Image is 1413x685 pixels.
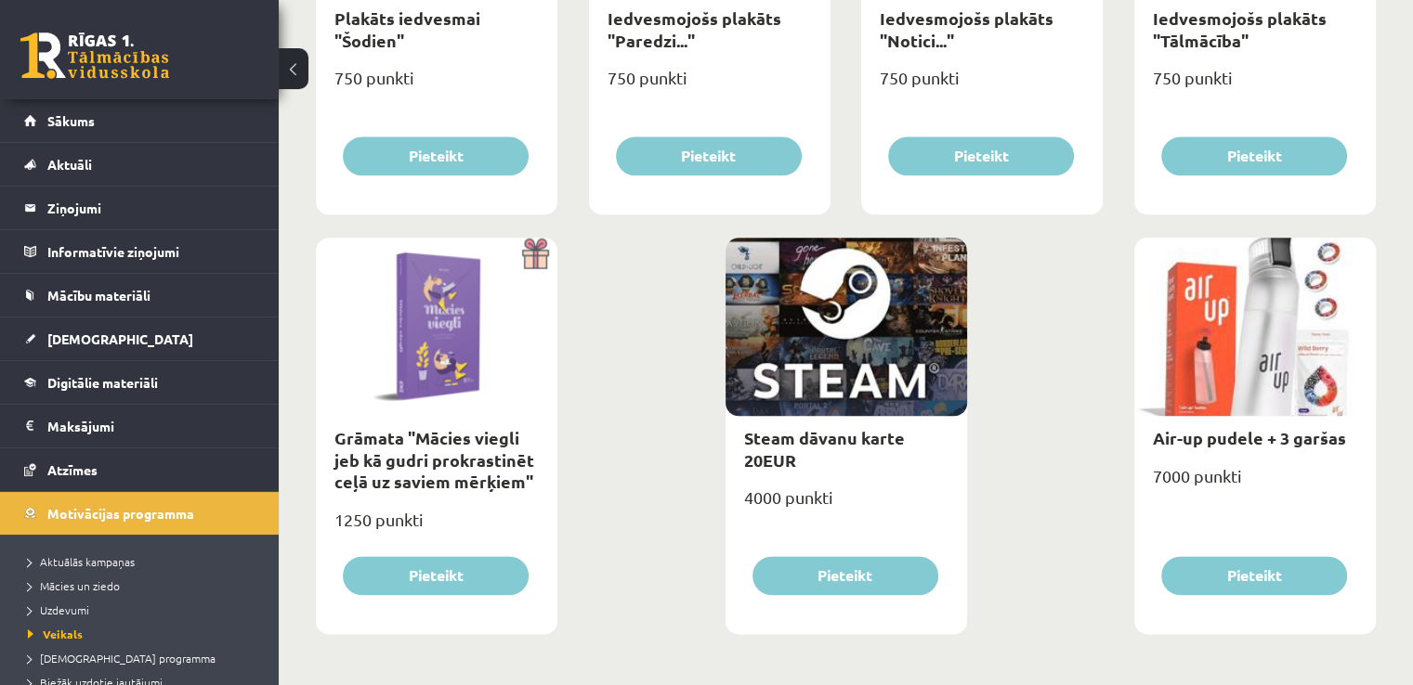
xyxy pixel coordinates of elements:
[20,32,169,79] a: Rīgas 1. Tālmācības vidusskola
[24,99,255,142] a: Sākums
[1161,136,1347,175] button: Pieteikt
[28,602,89,617] span: Uzdevumi
[24,274,255,317] a: Mācību materiāli
[316,62,557,109] div: 750 punkti
[28,578,120,593] span: Mācies un ziedo
[47,112,95,129] span: Sākums
[1153,7,1327,50] a: Iedvesmojošs plakāts "Tālmācība"
[47,405,255,447] legend: Maksājumi
[24,405,255,447] a: Maksājumi
[334,427,534,492] a: Grāmata "Mācies viegli jeb kā gudri prokrastinēt ceļā uz saviem mērķiem"
[28,626,260,642] a: Veikals
[24,492,255,535] a: Motivācijas programma
[1134,460,1376,507] div: 7000 punkti
[28,650,260,666] a: [DEMOGRAPHIC_DATA] programma
[47,156,92,173] span: Aktuāli
[616,136,802,175] button: Pieteikt
[47,230,255,273] legend: Informatīvie ziņojumi
[726,482,967,528] div: 4000 punkti
[1134,62,1376,109] div: 750 punkti
[316,504,557,550] div: 1250 punkti
[334,7,480,50] a: Plakāts iedvesmai "Šodien"
[1161,556,1347,595] button: Pieteikt
[888,136,1074,175] button: Pieteikt
[589,62,831,109] div: 750 punkti
[880,7,1053,50] a: Iedvesmojošs plakāts "Notici..."
[28,651,216,666] span: [DEMOGRAPHIC_DATA] programma
[24,187,255,229] a: Ziņojumi
[608,7,781,50] a: Iedvesmojošs plakāts "Paredzi..."
[28,554,135,569] span: Aktuālās kampaņas
[47,187,255,229] legend: Ziņojumi
[47,461,98,478] span: Atzīmes
[343,136,529,175] button: Pieteikt
[752,556,938,595] button: Pieteikt
[47,505,194,522] span: Motivācijas programma
[28,553,260,570] a: Aktuālās kampaņas
[24,143,255,186] a: Aktuāli
[28,627,83,641] span: Veikals
[24,361,255,404] a: Digitālie materiāli
[28,577,260,594] a: Mācies un ziedo
[1153,427,1346,448] a: Air-up pudele + 3 garšas
[343,556,529,595] button: Pieteikt
[28,601,260,618] a: Uzdevumi
[24,230,255,273] a: Informatīvie ziņojumi
[861,62,1103,109] div: 750 punkti
[47,374,158,391] span: Digitālie materiāli
[516,238,557,269] img: Dāvana ar pārsteigumu
[24,448,255,491] a: Atzīmes
[744,427,905,470] a: Steam dāvanu karte 20EUR
[24,317,255,360] a: [DEMOGRAPHIC_DATA]
[47,287,150,304] span: Mācību materiāli
[47,330,193,347] span: [DEMOGRAPHIC_DATA]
